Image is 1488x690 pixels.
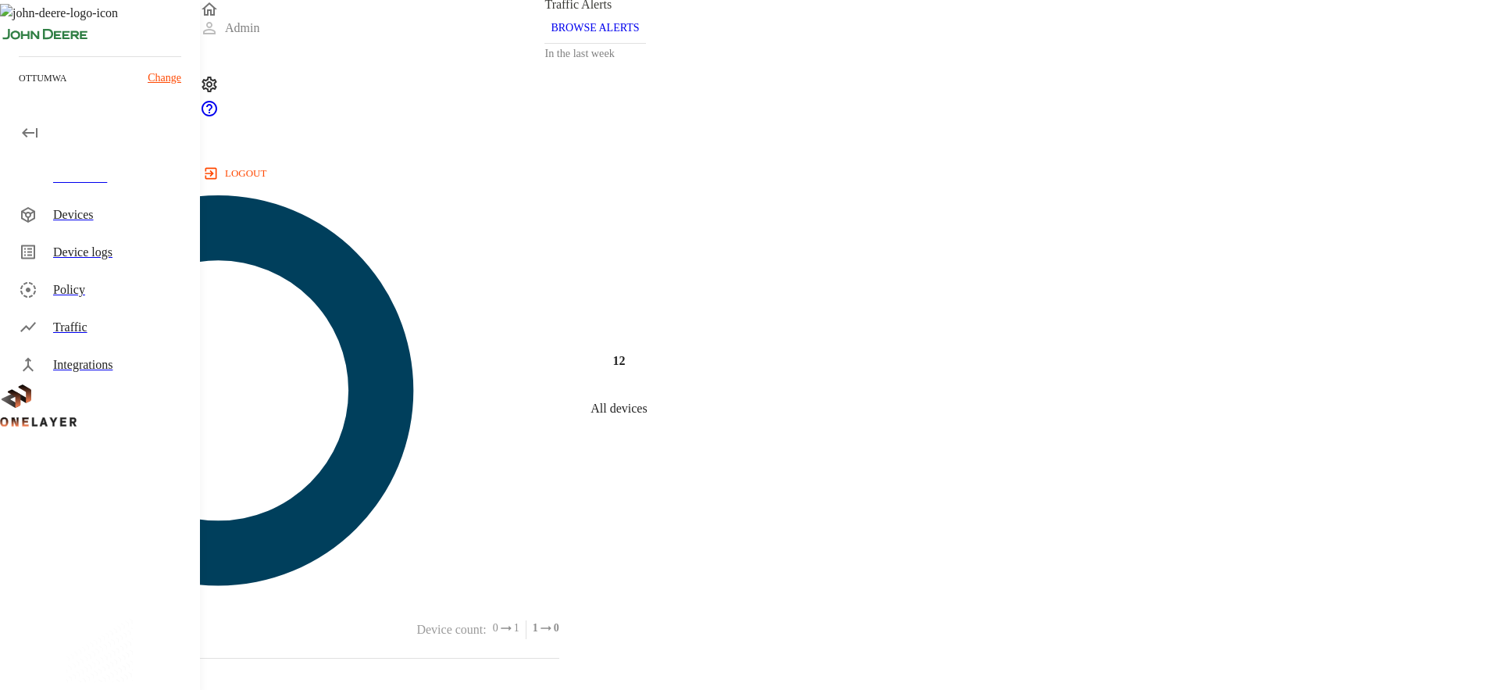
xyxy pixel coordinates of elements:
p: Device count : [416,620,486,639]
span: 1 [533,620,538,636]
span: 0 [554,620,559,636]
p: All devices [591,399,647,418]
h4: 12 [612,351,625,370]
span: Support Portal [200,107,219,120]
p: Admin [225,19,259,38]
span: 1 [514,620,519,636]
a: onelayer-support [200,107,219,120]
button: logout [200,161,273,186]
a: logout [200,161,1488,186]
span: 0 [493,620,498,636]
